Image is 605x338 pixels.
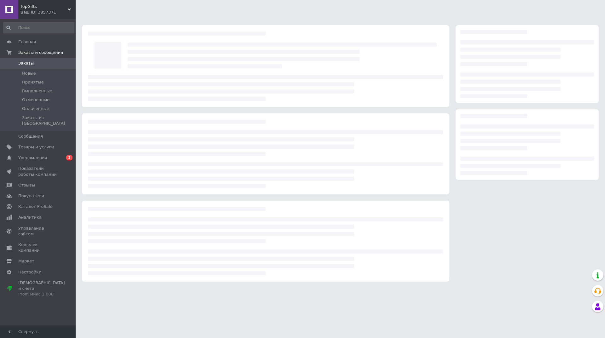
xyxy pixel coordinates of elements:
span: Управление сайтом [18,226,58,237]
span: Покупатели [18,193,44,199]
span: Выполненные [22,88,52,94]
div: Prom микс 1 000 [18,291,65,297]
span: Отмененные [22,97,49,103]
span: Заказы из [GEOGRAPHIC_DATA] [22,115,74,126]
span: Настройки [18,269,41,275]
div: Ваш ID: 3857371 [20,9,76,15]
span: Сообщения [18,134,43,139]
span: Аналитика [18,215,42,220]
span: Каталог ProSale [18,204,52,209]
span: Отзывы [18,182,35,188]
span: Кошелек компании [18,242,58,253]
span: Оплаченные [22,106,49,112]
span: Товары и услуги [18,144,54,150]
span: Уведомления [18,155,47,161]
span: TopGifts [20,4,68,9]
span: Заказы и сообщения [18,50,63,55]
span: Показатели работы компании [18,166,58,177]
span: Главная [18,39,36,45]
input: Поиск [3,22,74,33]
span: [DEMOGRAPHIC_DATA] и счета [18,280,65,297]
span: 3 [66,155,72,160]
span: Заказы [18,60,34,66]
span: Принятые [22,79,44,85]
span: Новые [22,71,36,76]
span: Маркет [18,258,34,264]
